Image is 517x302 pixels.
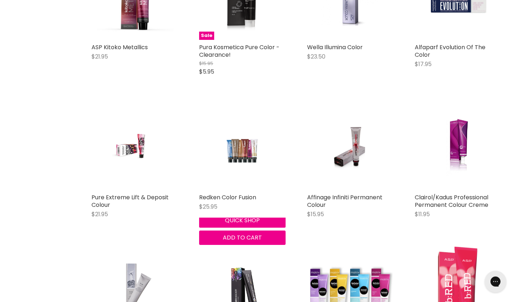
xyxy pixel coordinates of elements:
[307,104,393,190] a: Affinage Infiniti Permanent Colour
[91,210,108,218] span: $21.95
[199,60,213,67] span: $15.95
[307,210,324,218] span: $15.95
[91,193,169,209] a: Pure Extreme Lift & Deposit Colour
[415,210,430,218] span: $11.95
[199,68,214,76] span: $5.95
[199,213,285,228] button: Quick shop
[307,193,382,209] a: Affinage Infiniti Permanent Colour
[415,104,501,190] a: Clairol/Kadus Professional Permanent Colour Creme
[91,52,108,61] span: $21.95
[321,104,379,190] img: Affinage Infiniti Permanent Colour
[199,231,285,245] button: Add to cart
[415,43,485,59] a: Alfaparf Evolution Of The Color
[199,193,256,201] a: Redken Color Fusion
[199,203,217,211] span: $25.95
[223,233,262,242] span: Add to cart
[106,104,163,190] img: Pure Extreme Lift & Deposit Colour
[429,104,487,190] img: Clairol/Kadus Professional Permanent Colour Creme
[415,60,432,68] span: $17.95
[481,268,510,295] iframe: Gorgias live chat messenger
[199,32,214,40] span: Sale
[199,43,279,59] a: Pura Kosmetica Pure Color - Clearance!
[307,52,325,61] span: $23.50
[91,104,178,190] a: Pure Extreme Lift & Deposit Colour
[91,43,148,51] a: ASP Kitoko Metallics
[307,43,363,51] a: Wella Illumina Color
[214,104,271,190] img: Redken Color Fusion
[199,104,285,190] a: Redken Color Fusion
[415,193,488,209] a: Clairol/Kadus Professional Permanent Colour Creme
